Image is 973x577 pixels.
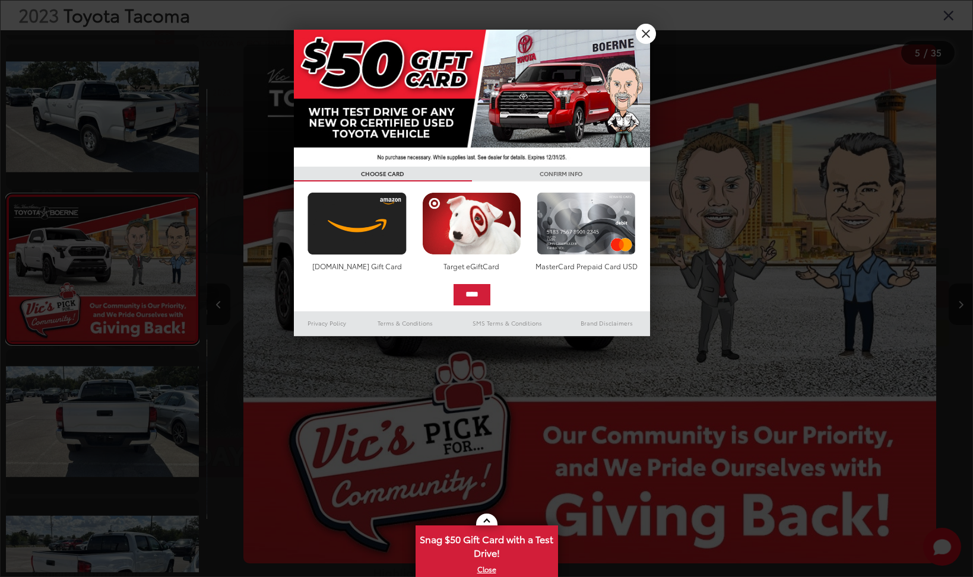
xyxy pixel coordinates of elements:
a: Privacy Policy [294,316,360,330]
img: amazoncard.png [305,192,410,255]
span: Snag $50 Gift Card with a Test Drive! [417,527,557,563]
div: MasterCard Prepaid Card USD [534,261,639,271]
a: Brand Disclaimers [563,316,650,330]
img: mastercard.png [534,192,639,255]
a: Terms & Conditions [360,316,451,330]
div: Target eGiftCard [419,261,524,271]
div: [DOMAIN_NAME] Gift Card [305,261,410,271]
img: targetcard.png [419,192,524,255]
a: SMS Terms & Conditions [451,316,563,330]
h3: CHOOSE CARD [294,167,472,181]
h3: CONFIRM INFO [472,167,650,181]
img: 42635_top_851395.jpg [294,30,650,167]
